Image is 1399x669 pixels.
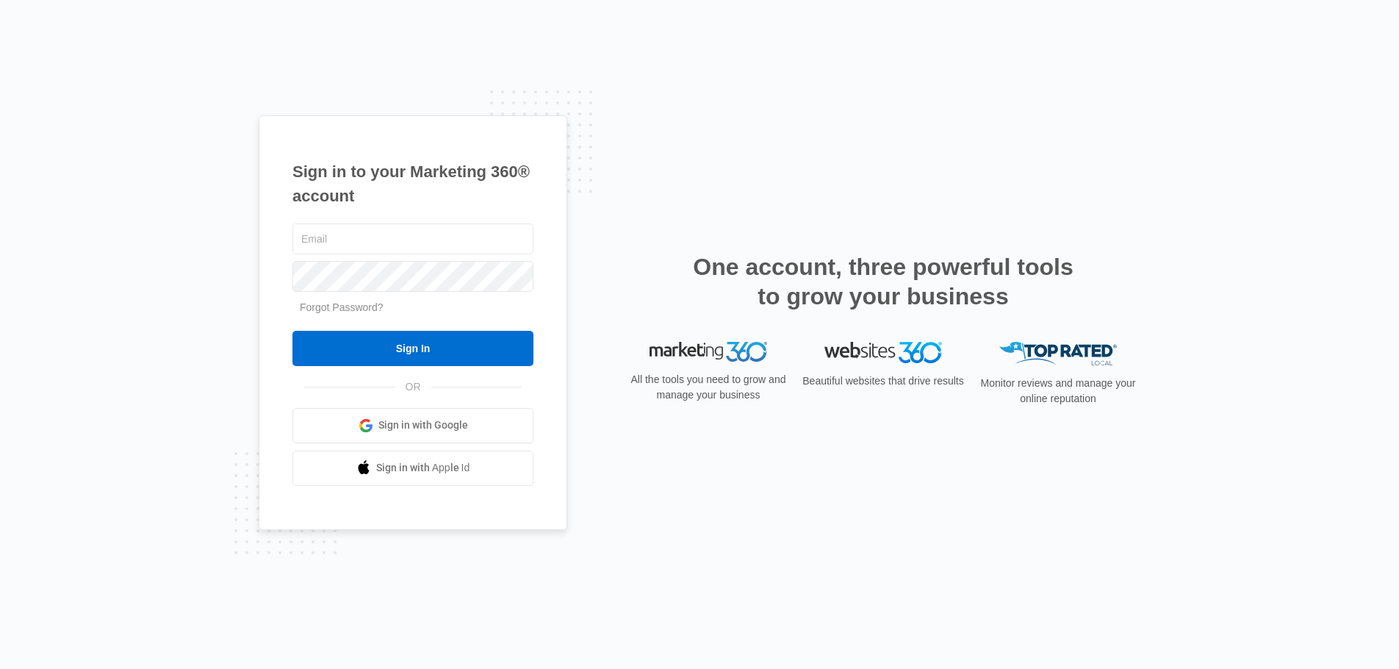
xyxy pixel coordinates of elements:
[999,342,1117,366] img: Top Rated Local
[976,376,1140,407] p: Monitor reviews and manage your online reputation
[376,460,470,476] span: Sign in with Apple Id
[292,160,533,208] h1: Sign in to your Marketing 360® account
[395,379,431,395] span: OR
[688,252,1078,311] h2: One account, three powerful tools to grow your business
[292,223,533,254] input: Email
[292,451,533,486] a: Sign in with Apple Id
[292,408,533,443] a: Sign in with Google
[378,418,468,433] span: Sign in with Google
[292,331,533,366] input: Sign In
[650,342,767,362] img: Marketing 360
[824,342,942,363] img: Websites 360
[626,372,791,403] p: All the tools you need to grow and manage your business
[300,301,384,313] a: Forgot Password?
[801,373,965,389] p: Beautiful websites that drive results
